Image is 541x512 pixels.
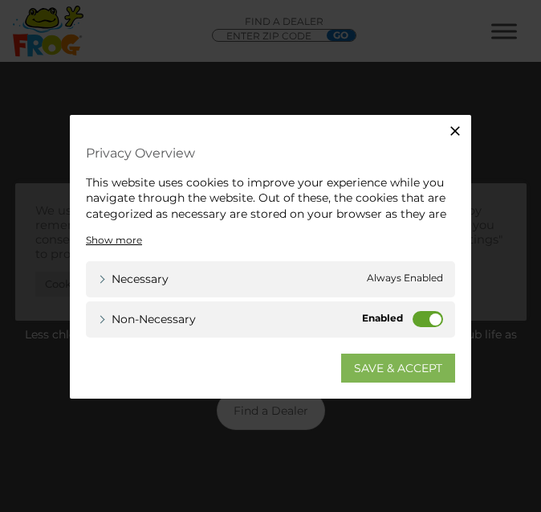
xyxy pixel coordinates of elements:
[86,174,455,237] div: This website uses cookies to improve your experience while you navigate through the website. Out ...
[367,270,443,287] span: Always Enabled
[98,270,169,287] a: Necessary
[86,138,455,166] h4: Privacy Overview
[341,353,455,382] a: SAVE & ACCEPT
[86,232,142,247] a: Show more
[98,310,196,327] a: Non-necessary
